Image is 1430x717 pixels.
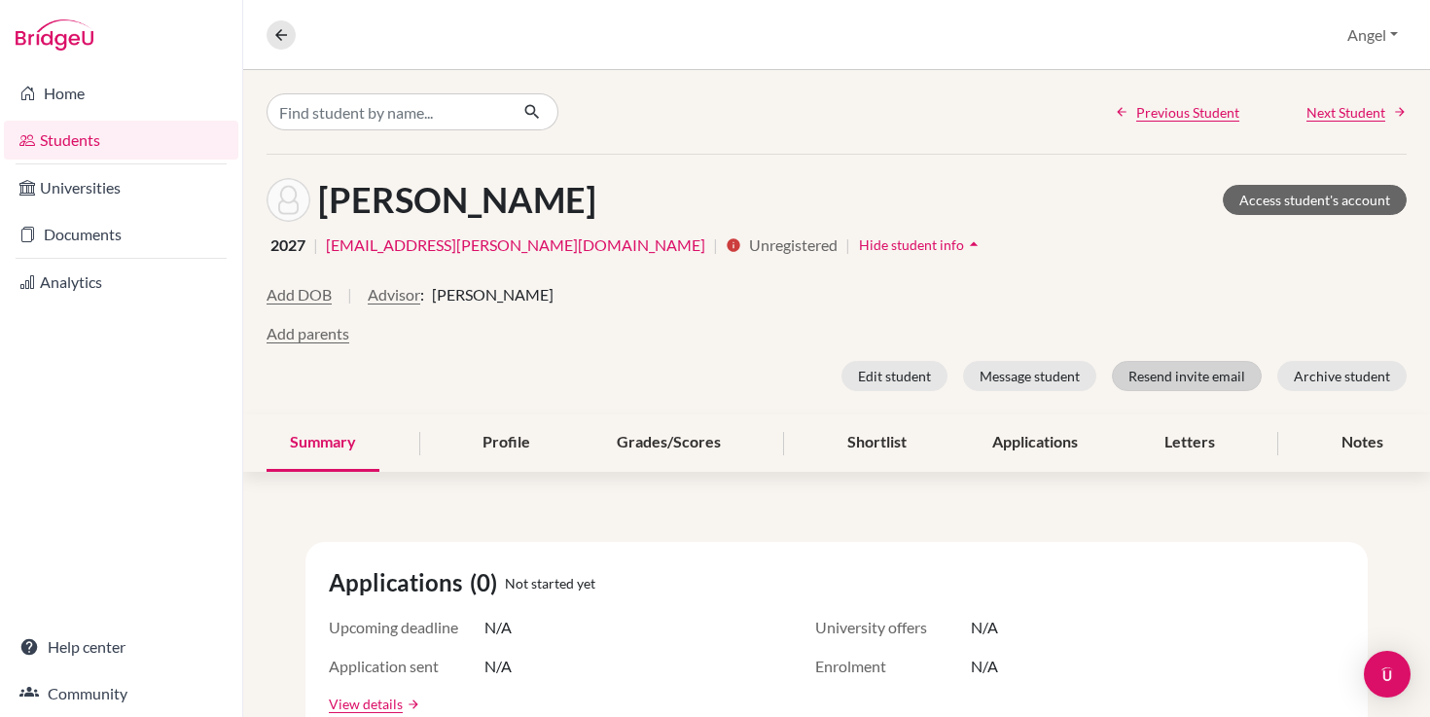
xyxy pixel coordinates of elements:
span: N/A [484,616,512,639]
span: [PERSON_NAME] [432,283,554,306]
i: arrow_drop_up [964,234,983,254]
div: Grades/Scores [593,414,744,472]
a: arrow_forward [403,698,420,711]
div: Profile [459,414,554,472]
a: Community [4,674,238,713]
span: 2027 [270,233,305,257]
a: Help center [4,627,238,666]
button: Add DOB [267,283,332,306]
button: Advisor [368,283,420,306]
button: Add parents [267,322,349,345]
div: Open Intercom Messenger [1364,651,1411,698]
span: | [347,283,352,322]
div: Letters [1141,414,1238,472]
h1: [PERSON_NAME] [318,179,596,221]
a: Students [4,121,238,160]
div: Applications [969,414,1101,472]
span: : [420,283,424,306]
a: Universities [4,168,238,207]
i: info [726,237,741,253]
div: Summary [267,414,379,472]
span: Upcoming deadline [329,616,484,639]
span: | [713,233,718,257]
input: Find student by name... [267,93,508,130]
span: Hide student info [859,236,964,253]
span: Next Student [1306,102,1385,123]
button: Edit student [841,361,947,391]
a: View details [329,694,403,714]
span: N/A [971,616,998,639]
button: Hide student infoarrow_drop_up [858,230,984,260]
span: N/A [971,655,998,678]
button: Resend invite email [1112,361,1262,391]
a: [EMAIL_ADDRESS][PERSON_NAME][DOMAIN_NAME] [326,233,705,257]
span: | [845,233,850,257]
span: Applications [329,565,470,600]
span: University offers [815,616,971,639]
button: Angel [1339,17,1407,54]
img: Hae Yeon Lee's avatar [267,178,310,222]
a: Access student's account [1223,185,1407,215]
a: Next Student [1306,102,1407,123]
span: N/A [484,655,512,678]
span: Enrolment [815,655,971,678]
a: Analytics [4,263,238,302]
img: Bridge-U [16,19,93,51]
a: Documents [4,215,238,254]
div: Shortlist [824,414,930,472]
a: Previous Student [1115,102,1239,123]
a: Home [4,74,238,113]
span: Unregistered [749,233,838,257]
button: Message student [963,361,1096,391]
span: (0) [470,565,505,600]
div: Notes [1318,414,1407,472]
span: Previous Student [1136,102,1239,123]
span: Application sent [329,655,484,678]
span: | [313,233,318,257]
span: Not started yet [505,573,595,593]
button: Archive student [1277,361,1407,391]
